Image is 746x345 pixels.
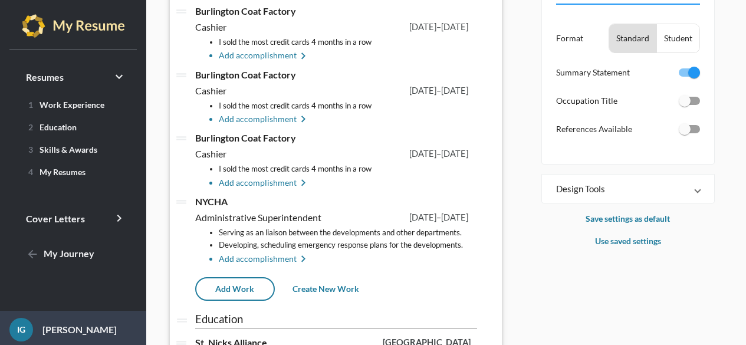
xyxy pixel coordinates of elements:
mat-icon: arrow_back [26,248,40,262]
span: [DATE] [441,86,468,96]
span: [DATE] [409,149,436,159]
button: Student [657,24,699,52]
span: Burlington Coat Factory [195,5,296,17]
span: NYCHA [195,196,228,207]
p: Save settings as default [541,212,715,226]
i: drag_handle [174,68,189,83]
li: Summary Statement [556,65,700,90]
span: Burlington Coat Factory [195,132,296,143]
mat-icon: keyboard_arrow_right [297,113,311,127]
li: Add accomplishment [219,176,477,190]
span: My Resumes [24,167,86,177]
span: Administrative Superintendent [195,212,325,223]
span: Burlington Coat Factory [195,69,296,80]
li: Occupation Title [556,94,700,118]
span: [DATE] [441,149,468,159]
i: keyboard_arrow_right [112,70,126,84]
i: drag_handle [174,195,189,209]
li: Developing, scheduling emergency response plans for the developments. [219,239,477,251]
li: Add accomplishment [219,113,477,127]
li: Serving as an liaison between the developments and other departments. [219,226,477,239]
p: [PERSON_NAME] [33,323,117,337]
span: Add Work [215,284,254,294]
span: 3 [28,144,33,155]
mat-icon: keyboard_arrow_right [297,252,311,267]
span: Work Experience [24,100,104,110]
li: References Available [556,122,700,146]
span: – [436,149,441,159]
span: Education [24,122,77,132]
li: Format [556,24,700,53]
span: [DATE] [409,86,436,96]
button: Create New Work [283,278,369,300]
i: drag_handle [174,131,189,146]
button: Standard [609,24,656,52]
span: [DATE] [441,212,468,222]
span: Cashier [195,148,230,159]
li: Add accomplishment [219,252,477,267]
span: [DATE] [409,212,436,222]
span: [DATE] [441,22,468,32]
span: – [436,86,441,96]
li: Add accomplishment [219,49,477,63]
span: Cover Letters [26,213,85,224]
span: [DATE] [409,22,436,32]
a: 2Education [14,117,132,136]
i: drag_handle [174,4,189,19]
i: drag_handle [175,313,189,328]
mat-icon: keyboard_arrow_right [297,176,311,190]
span: Resumes [26,71,64,83]
li: I sold the most credit cards 4 months in a row [219,163,477,175]
a: My Journey [14,240,132,268]
mat-icon: keyboard_arrow_right [297,50,311,64]
span: 4 [28,167,33,177]
span: – [436,22,441,32]
a: 1Work Experience [14,95,132,114]
span: 1 [28,100,33,110]
span: Create New Work [293,284,359,294]
mat-expansion-panel-header: Design Tools [542,175,714,203]
span: Cashier [195,21,230,32]
span: My Journey [26,248,94,259]
i: keyboard_arrow_right [112,211,126,225]
a: 4My Resumes [14,162,132,181]
a: 3Skills & Awards [14,140,132,159]
li: I sold the most credit cards 4 months in a row [219,36,477,48]
img: my-resume-light.png [22,14,125,38]
span: 2 [28,122,33,132]
span: Cashier [195,85,230,96]
p: Use saved settings [541,234,715,248]
span: – [436,212,441,222]
span: Skills & Awards [24,144,97,155]
div: IG [9,318,33,341]
button: Add Work [195,277,275,301]
mat-panel-title: Design Tools [556,183,686,195]
li: I sold the most credit cards 4 months in a row [219,100,477,112]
